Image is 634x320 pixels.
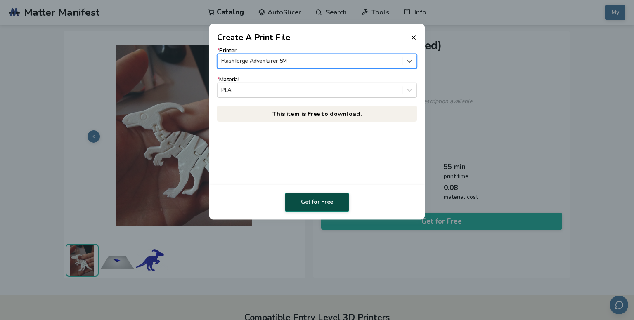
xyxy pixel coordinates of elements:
input: *MaterialPLA [221,87,223,93]
label: Material [217,77,417,98]
h2: Create A Print File [217,31,291,43]
label: Printer [217,47,417,68]
p: This item is Free to download. [217,106,417,122]
button: Get for Free [285,193,349,212]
